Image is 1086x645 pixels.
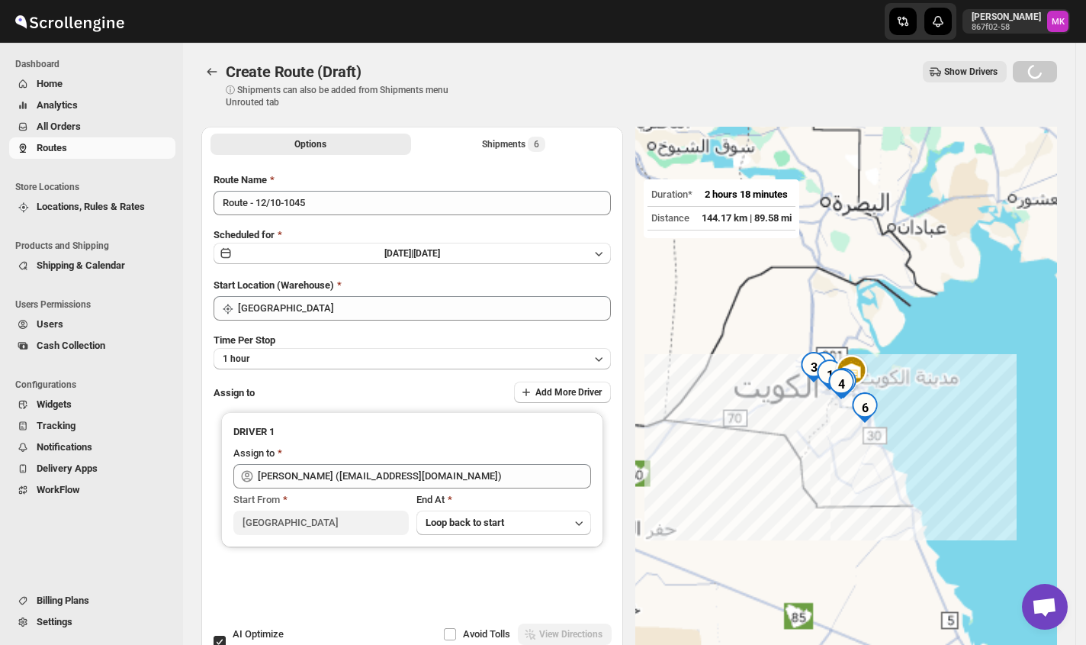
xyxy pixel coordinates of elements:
button: [DATE]|[DATE] [214,243,611,264]
div: Shipments [482,137,545,152]
button: Locations, Rules & Rates [9,196,175,218]
span: 1 hour [223,353,249,365]
span: Home [37,78,63,89]
span: Analytics [37,99,78,111]
span: Time Per Stop [214,334,275,346]
div: 2 [808,352,839,382]
span: Users Permissions [15,298,175,311]
span: Duration* [651,189,692,200]
span: Products and Shipping [15,240,175,252]
span: Show Drivers [944,66,998,78]
button: Analytics [9,95,175,116]
span: WorkFlow [37,484,80,495]
span: Routes [37,142,67,153]
button: Add More Driver [514,382,611,403]
span: 144.17 km | 89.58 mi [702,212,792,224]
button: All Orders [9,116,175,137]
button: Routes [201,61,223,82]
button: User menu [962,9,1070,34]
span: Dashboard [15,58,175,70]
div: 3 [798,352,829,382]
span: Avoid Tolls [463,628,510,640]
span: Settings [37,616,72,627]
span: Start Location (Warehouse) [214,279,334,291]
h3: DRIVER 1 [233,424,591,440]
span: Cash Collection [37,340,105,351]
button: Users [9,314,175,335]
span: [DATE] | [384,248,413,259]
span: Widgets [37,398,72,410]
span: Shipping & Calendar [37,260,125,271]
button: Settings [9,611,175,633]
span: Locations, Rules & Rates [37,201,145,212]
span: Notifications [37,441,92,453]
span: Scheduled for [214,229,275,240]
div: Assign to [233,446,275,461]
span: Options [294,138,326,150]
div: 4 [826,369,856,399]
button: Notifications [9,437,175,458]
button: Tracking [9,415,175,437]
div: 5 [828,368,859,398]
button: Shipping & Calendar [9,255,175,276]
button: All Route Options [210,134,411,155]
img: ScrollEngine [12,2,127,40]
span: Add More Driver [535,386,602,398]
span: AI Optimize [233,628,284,640]
span: Store Locations [15,181,175,193]
button: Billing Plans [9,590,175,611]
span: [DATE] [413,248,440,259]
span: Delivery Apps [37,463,98,474]
button: 1 hour [214,348,611,369]
span: Users [37,318,63,330]
span: All Orders [37,121,81,132]
span: 2 hours 18 minutes [705,189,788,200]
input: Search location [238,296,611,321]
button: Loop back to start [416,511,592,535]
input: Search assignee [258,464,591,489]
span: Create Route (Draft) [226,63,361,81]
text: MK [1052,17,1065,27]
div: 1 [814,360,845,390]
div: دردشة مفتوحة [1022,584,1068,630]
button: Widgets [9,394,175,415]
button: Routes [9,137,175,159]
p: [PERSON_NAME] [972,11,1041,23]
span: Loop back to start [426,517,504,528]
span: Route Name [214,174,267,185]
span: Assign to [214,387,255,398]
p: ⓘ Shipments can also be added from Shipments menu Unrouted tab [226,84,466,108]
button: Delivery Apps [9,458,175,479]
div: 6 [850,392,880,423]
span: Tracking [37,420,76,431]
button: Selected Shipments [414,134,615,155]
span: Mostafa Khalifa [1047,11,1068,32]
div: All Route Options [201,160,623,624]
span: 6 [534,138,539,150]
button: WorkFlow [9,479,175,501]
button: Home [9,73,175,95]
span: Distance [651,212,689,224]
p: 867f02-58 [972,23,1041,32]
input: Eg: Bengaluru Route [214,191,611,215]
span: Start From [233,494,280,505]
span: Configurations [15,379,175,391]
button: Show Drivers [923,61,1007,82]
span: Billing Plans [37,595,89,606]
div: End At [416,492,592,508]
button: Cash Collection [9,335,175,356]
